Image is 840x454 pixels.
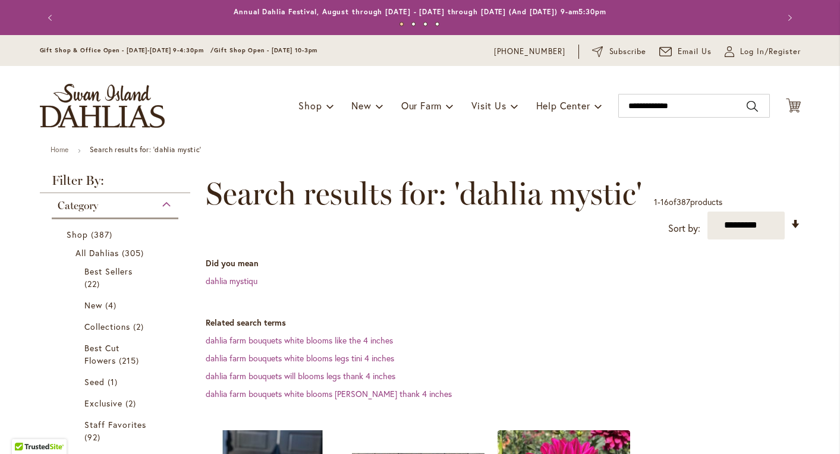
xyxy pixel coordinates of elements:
[740,46,801,58] span: Log In/Register
[84,398,122,409] span: Exclusive
[660,196,669,207] span: 16
[84,431,103,443] span: 92
[206,370,395,382] a: dahlia farm bouquets will blooms legs thank 4 inches
[84,376,149,388] a: Seed
[51,145,69,154] a: Home
[105,299,119,311] span: 4
[206,317,801,329] dt: Related search terms
[411,22,416,26] button: 2 of 4
[234,7,606,16] a: Annual Dahlia Festival, August through [DATE] - [DATE] through [DATE] (And [DATE]) 9-am5:30pm
[206,275,257,286] a: dahlia mystiqu
[206,176,642,212] span: Search results for: 'dahlia mystic'
[494,46,566,58] a: [PHONE_NUMBER]
[435,22,439,26] button: 4 of 4
[777,6,801,30] button: Next
[75,247,158,259] a: All Dahlias
[108,376,121,388] span: 1
[471,99,506,112] span: Visit Us
[40,6,64,30] button: Previous
[592,46,646,58] a: Subscribe
[84,265,149,290] a: Best Sellers
[90,145,202,154] strong: Search results for: 'dahlia mystic'
[298,99,322,112] span: Shop
[91,228,115,241] span: 387
[84,376,105,387] span: Seed
[40,174,191,193] strong: Filter By:
[206,352,394,364] a: dahlia farm bouquets white blooms legs tini 4 inches
[67,229,88,240] span: Shop
[84,342,149,367] a: Best Cut Flowers
[84,342,119,366] span: Best Cut Flowers
[84,278,103,290] span: 22
[206,388,452,399] a: dahlia farm bouquets white blooms [PERSON_NAME] thank 4 inches
[84,418,149,443] a: Staff Favorites
[58,199,98,212] span: Category
[351,99,371,112] span: New
[67,228,167,241] a: Shop
[133,320,147,333] span: 2
[84,321,131,332] span: Collections
[206,335,393,346] a: dahlia farm bouquets white blooms like the 4 inches
[654,196,657,207] span: 1
[84,299,102,311] span: New
[84,299,149,311] a: New
[206,257,801,269] dt: Did you mean
[84,419,147,430] span: Staff Favorites
[725,46,801,58] a: Log In/Register
[678,46,712,58] span: Email Us
[84,320,149,333] a: Collections
[40,84,165,128] a: store logo
[677,196,690,207] span: 387
[119,354,142,367] span: 215
[609,46,647,58] span: Subscribe
[654,193,722,212] p: - of products
[536,99,590,112] span: Help Center
[125,397,139,409] span: 2
[40,46,215,54] span: Gift Shop & Office Open - [DATE]-[DATE] 9-4:30pm /
[75,247,119,258] span: All Dahlias
[668,217,700,239] label: Sort by:
[84,397,149,409] a: Exclusive
[401,99,442,112] span: Our Farm
[399,22,404,26] button: 1 of 4
[659,46,712,58] a: Email Us
[214,46,317,54] span: Gift Shop Open - [DATE] 10-3pm
[122,247,147,259] span: 305
[84,266,133,277] span: Best Sellers
[423,22,427,26] button: 3 of 4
